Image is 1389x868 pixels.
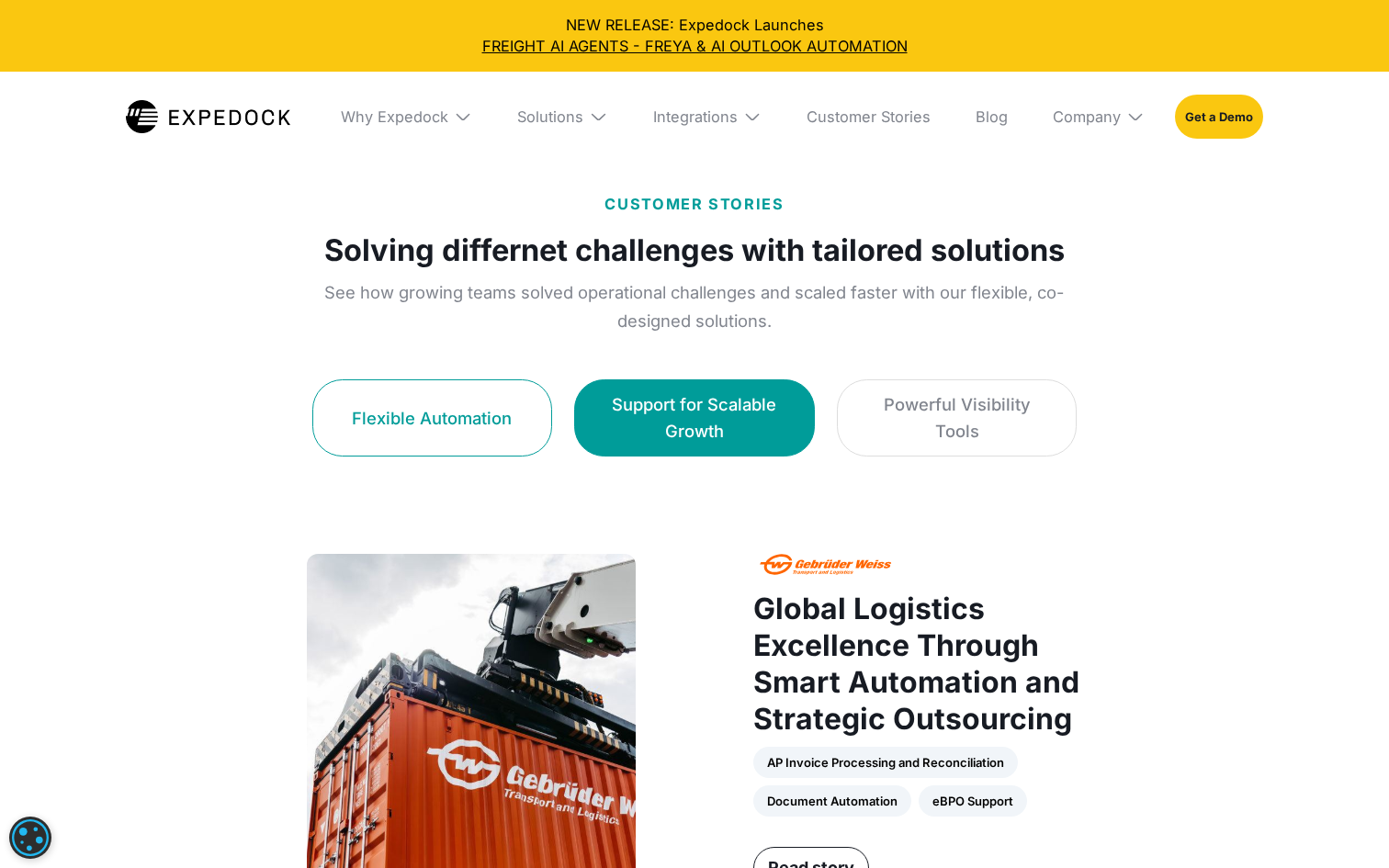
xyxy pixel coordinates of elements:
div: NEW RELEASE: Expedock Launches [15,15,1373,57]
a: FREIGHT AI AGENTS - FREYA & AI OUTLOOK AUTOMATION [15,36,1373,57]
iframe: Chat Widget [1297,780,1389,868]
a: Blog [960,72,1022,162]
div: Integrations [653,107,738,126]
div: Solutions [503,72,623,162]
p: See how growing teams solved operational challenges and scaled faster with our flexible, co-desig... [298,278,1092,334]
div: Why Expedock [341,107,448,126]
div: Powerful Visibility Tools [860,391,1053,444]
div: Company [1037,72,1159,162]
div: Company [1053,107,1121,126]
strong: Global Logistics Excellence Through Smart Automation and Strategic Outsourcing [753,591,1079,737]
div: Why Expedock [326,72,488,162]
div: Integrations [638,72,776,162]
div: Support for Scalable Growth [598,391,791,444]
p: CUSTOMER STORIES [604,193,784,215]
div: Flexible Automation [352,405,512,432]
a: Customer Stories [792,72,946,162]
strong: Solving differnet challenges with tailored solutions [324,230,1065,271]
a: Get a Demo [1175,95,1264,138]
div: Solutions [517,107,583,126]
